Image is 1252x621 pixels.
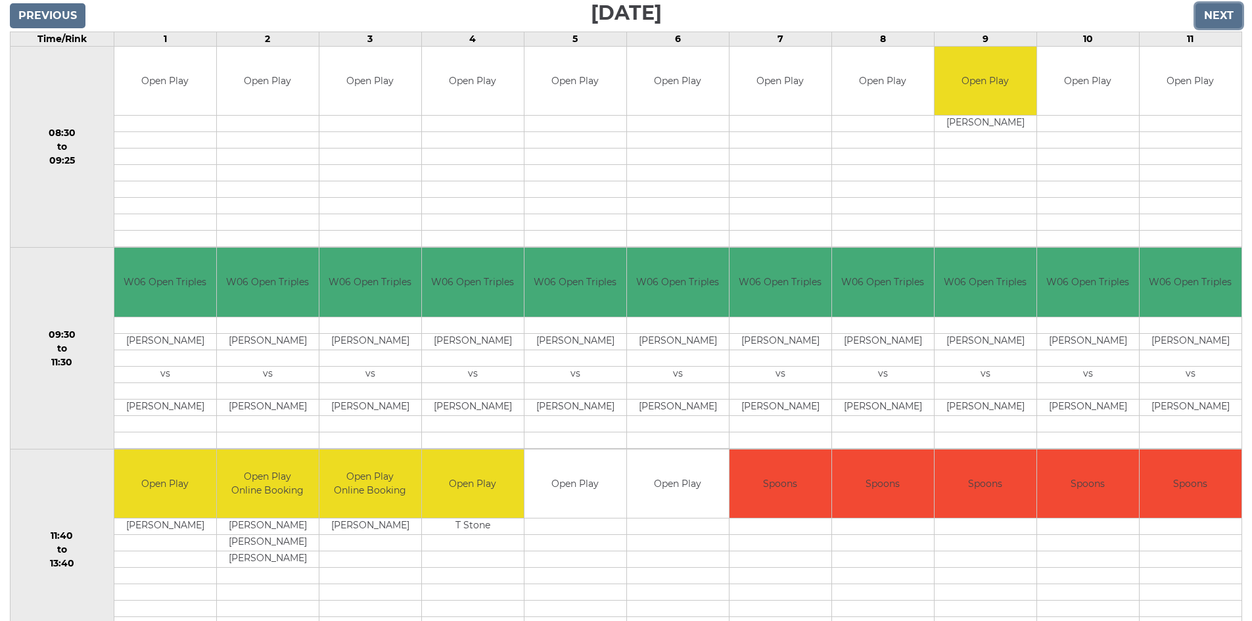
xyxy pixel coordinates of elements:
[114,399,216,415] td: [PERSON_NAME]
[1139,32,1241,46] td: 11
[832,399,934,415] td: [PERSON_NAME]
[627,333,729,350] td: [PERSON_NAME]
[114,518,216,535] td: [PERSON_NAME]
[217,535,319,551] td: [PERSON_NAME]
[319,449,421,518] td: Open Play Online Booking
[832,333,934,350] td: [PERSON_NAME]
[114,248,216,317] td: W06 Open Triples
[217,449,319,518] td: Open Play Online Booking
[1036,32,1139,46] td: 10
[832,248,934,317] td: W06 Open Triples
[935,47,1036,116] td: Open Play
[935,333,1036,350] td: [PERSON_NAME]
[11,46,114,248] td: 08:30 to 09:25
[935,116,1036,132] td: [PERSON_NAME]
[524,449,626,518] td: Open Play
[627,248,729,317] td: W06 Open Triples
[422,399,524,415] td: [PERSON_NAME]
[1140,399,1241,415] td: [PERSON_NAME]
[421,32,524,46] td: 4
[831,32,934,46] td: 8
[730,399,831,415] td: [PERSON_NAME]
[1140,248,1241,317] td: W06 Open Triples
[319,47,421,116] td: Open Play
[832,449,934,518] td: Spoons
[729,32,831,46] td: 7
[627,449,729,518] td: Open Play
[1140,366,1241,382] td: vs
[217,47,319,116] td: Open Play
[114,32,216,46] td: 1
[1037,399,1139,415] td: [PERSON_NAME]
[217,248,319,317] td: W06 Open Triples
[524,32,626,46] td: 5
[422,366,524,382] td: vs
[935,248,1036,317] td: W06 Open Triples
[217,518,319,535] td: [PERSON_NAME]
[217,399,319,415] td: [PERSON_NAME]
[1037,333,1139,350] td: [PERSON_NAME]
[319,32,421,46] td: 3
[832,366,934,382] td: vs
[319,518,421,535] td: [PERSON_NAME]
[1037,449,1139,518] td: Spoons
[1037,366,1139,382] td: vs
[627,399,729,415] td: [PERSON_NAME]
[11,32,114,46] td: Time/Rink
[216,32,319,46] td: 2
[1037,47,1139,116] td: Open Play
[935,399,1036,415] td: [PERSON_NAME]
[934,32,1036,46] td: 9
[627,47,729,116] td: Open Play
[1195,3,1242,28] input: Next
[524,333,626,350] td: [PERSON_NAME]
[114,47,216,116] td: Open Play
[524,248,626,317] td: W06 Open Triples
[730,333,831,350] td: [PERSON_NAME]
[524,47,626,116] td: Open Play
[217,333,319,350] td: [PERSON_NAME]
[1140,449,1241,518] td: Spoons
[422,449,524,518] td: Open Play
[319,366,421,382] td: vs
[114,333,216,350] td: [PERSON_NAME]
[524,399,626,415] td: [PERSON_NAME]
[627,366,729,382] td: vs
[935,366,1036,382] td: vs
[626,32,729,46] td: 6
[832,47,934,116] td: Open Play
[524,366,626,382] td: vs
[730,47,831,116] td: Open Play
[319,333,421,350] td: [PERSON_NAME]
[422,518,524,535] td: T Stone
[1140,333,1241,350] td: [PERSON_NAME]
[730,248,831,317] td: W06 Open Triples
[1037,248,1139,317] td: W06 Open Triples
[319,399,421,415] td: [PERSON_NAME]
[730,449,831,518] td: Spoons
[11,248,114,449] td: 09:30 to 11:30
[10,3,85,28] input: Previous
[217,551,319,568] td: [PERSON_NAME]
[935,449,1036,518] td: Spoons
[114,449,216,518] td: Open Play
[730,366,831,382] td: vs
[319,248,421,317] td: W06 Open Triples
[422,47,524,116] td: Open Play
[114,366,216,382] td: vs
[1140,47,1241,116] td: Open Play
[422,333,524,350] td: [PERSON_NAME]
[217,366,319,382] td: vs
[422,248,524,317] td: W06 Open Triples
